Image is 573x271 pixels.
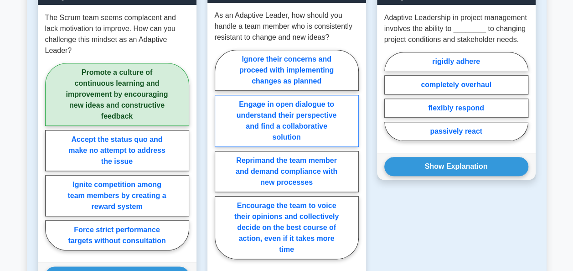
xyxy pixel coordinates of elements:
[215,196,359,259] label: Encourage the team to voice their opinions and collectively decide on the best course of action, ...
[45,175,189,216] label: Ignite competition among team members by creating a reward system
[45,12,189,56] p: The Scrum team seems complacent and lack motivation to improve. How can you challenge this mindse...
[384,122,528,141] label: passively react
[215,95,359,147] label: Engage in open dialogue to understand their perspective and find a collaborative solution
[45,130,189,171] label: Accept the status quo and make no attempt to address the issue
[384,99,528,118] label: flexibly respond
[384,75,528,94] label: completely overhaul
[45,63,189,126] label: Promote a culture of continuous learning and improvement by encouraging new ideas and constructiv...
[384,12,528,45] p: Adaptive Leadership in project management involves the ability to ________ to changing project co...
[384,52,528,71] label: rigidly adhere
[215,50,359,91] label: Ignore their concerns and proceed with implementing changes as planned
[215,10,359,43] p: As an Adaptive Leader, how should you handle a team member who is consistently resistant to chang...
[384,157,528,176] button: Show Explanation
[215,151,359,192] label: Reprimand the team member and demand compliance with new processes
[45,220,189,250] label: Force strict performance targets without consultation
